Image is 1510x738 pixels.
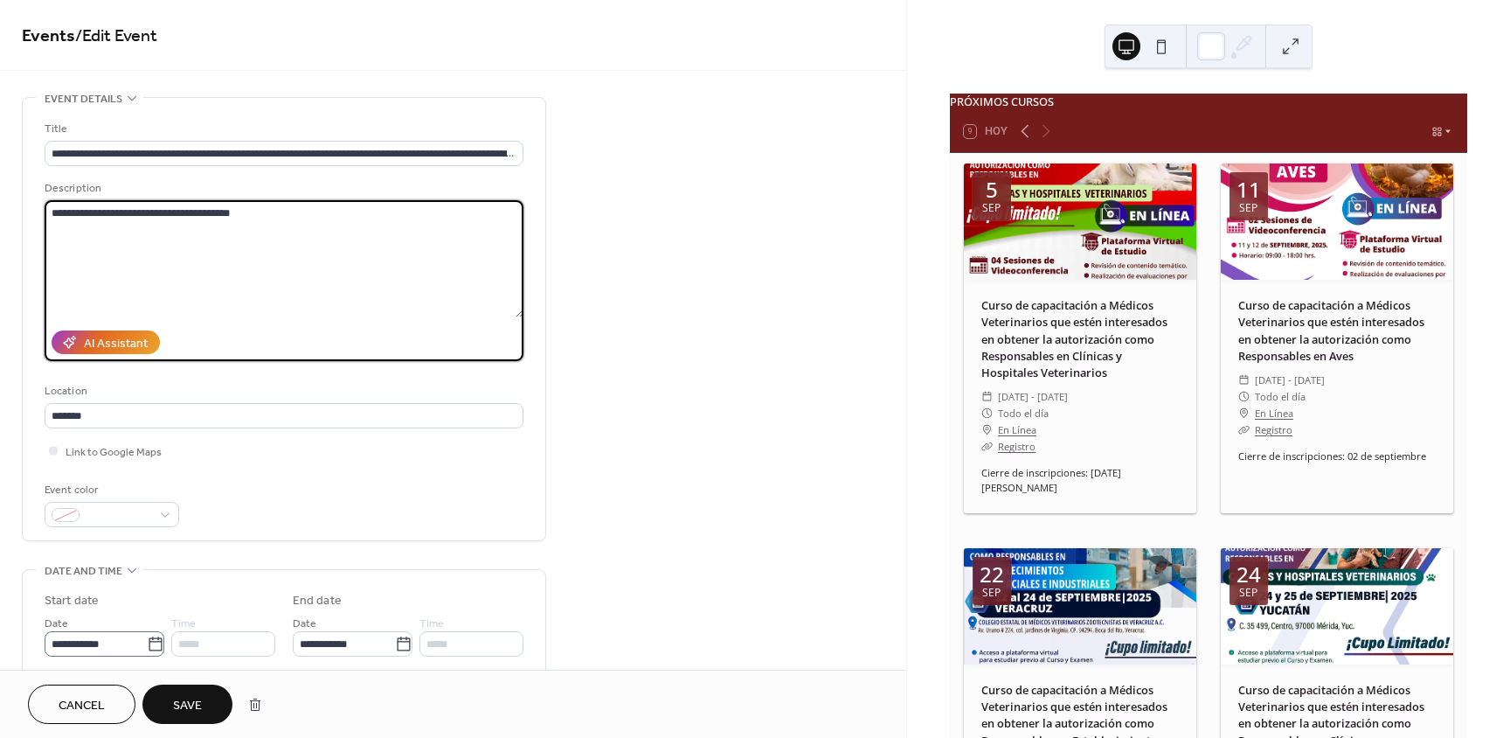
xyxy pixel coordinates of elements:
div: 5 [986,179,998,200]
span: Save [173,697,202,715]
a: Curso de capacitación a Médicos Veterinarios que estén interesados en obtener la autorización com... [981,297,1167,380]
div: End date [293,592,342,610]
span: Link to Google Maps [66,443,162,462]
div: ​ [1238,405,1250,421]
div: ​ [981,438,993,455]
div: PRÓXIMOS CURSOS [950,94,1467,110]
button: Cancel [28,685,135,724]
a: Curso de capacitación a Médicos Veterinarios que estén interesados en obtener la autorización com... [1238,297,1424,364]
div: ​ [1238,372,1250,388]
span: Date [45,615,68,633]
span: Cancel [59,697,105,715]
div: Start date [45,592,99,610]
div: Description [45,179,520,198]
span: Todo el día [998,405,1049,421]
div: ​ [981,388,993,405]
span: Date and time [45,562,122,581]
div: ​ [981,405,993,421]
div: Location [45,382,520,400]
div: sep [982,588,1001,598]
span: Todo el día [1255,388,1306,405]
span: Time [171,615,196,633]
div: 24 [1236,564,1261,585]
span: Time [419,615,444,633]
div: ​ [1238,421,1250,438]
a: Events [22,19,75,53]
span: / Edit Event [75,19,157,53]
span: [DATE] - [DATE] [998,388,1068,405]
a: En Línea [1255,405,1293,421]
div: Title [45,120,520,138]
div: 22 [980,564,1004,585]
a: Registro [998,440,1036,453]
span: Event details [45,90,122,108]
div: Cierre de inscripciones: 02 de septiembre [1221,449,1453,464]
span: Date [293,615,316,633]
button: AI Assistant [52,331,160,354]
div: ​ [1238,388,1250,405]
button: Save [142,685,232,724]
span: [DATE] - [DATE] [1255,372,1325,388]
a: Registro [1255,423,1292,436]
div: Event color [45,481,176,499]
div: 11 [1236,179,1261,200]
div: sep [1239,203,1257,213]
div: sep [982,203,1001,213]
a: En Línea [998,421,1036,438]
div: sep [1239,588,1257,598]
div: ​ [981,421,993,438]
div: Cierre de inscripciones: [DATE][PERSON_NAME] [964,466,1196,496]
div: AI Assistant [84,335,148,353]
